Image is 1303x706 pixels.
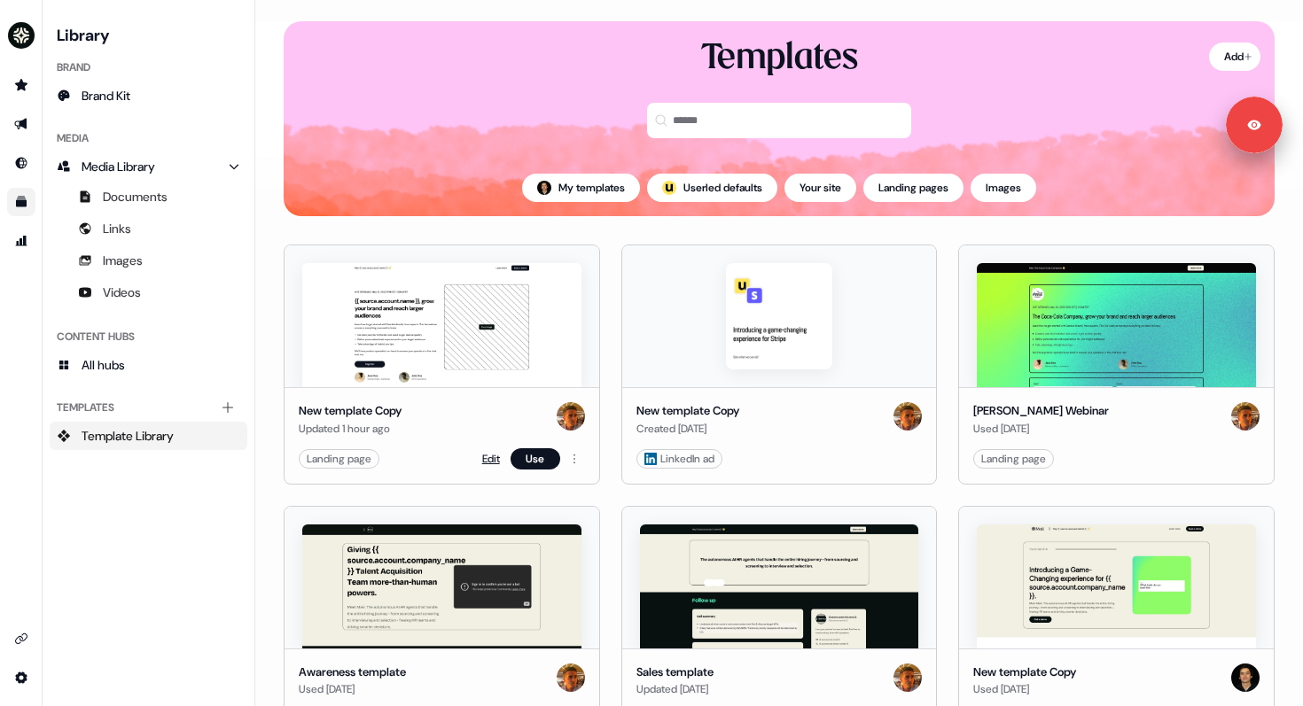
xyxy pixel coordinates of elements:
[299,402,402,420] div: New template Copy
[636,420,739,438] div: Created [DATE]
[50,81,247,110] a: Brand Kit
[50,278,247,306] a: Videos
[7,227,35,255] a: Go to attribution
[7,625,35,653] a: Go to integrations
[50,53,247,81] div: Brand
[50,422,247,450] a: Template Library
[971,174,1036,202] button: Images
[82,158,155,175] span: Media Library
[299,420,402,438] div: Updated 1 hour ago
[701,35,858,81] div: Templates
[1209,43,1260,71] button: Add
[621,244,938,485] button: New template CopyNew template CopyCreated [DATE]Vincent LinkedIn ad
[522,174,640,202] button: My templates
[863,174,964,202] button: Landing pages
[662,181,676,195] img: userled logo
[82,427,174,445] span: Template Library
[726,263,832,369] img: New template Copy
[302,263,581,387] img: New template Copy
[647,174,777,202] button: userled logo;Userled defaults
[7,663,35,692] a: Go to integrations
[644,450,714,468] div: LinkedIn ad
[7,71,35,99] a: Go to prospects
[1231,402,1260,431] img: Vincent
[7,149,35,177] a: Go to Inbound
[973,402,1109,420] div: [PERSON_NAME] Webinar
[636,663,714,681] div: Sales template
[50,246,247,275] a: Images
[299,663,406,681] div: Awareness template
[1231,663,1260,692] img: Marc
[50,351,247,379] a: All hubs
[973,663,1076,681] div: New template Copy
[537,181,551,195] img: Marc
[640,524,919,648] img: Sales template
[784,174,856,202] button: Your site
[50,21,247,46] h3: Library
[284,244,600,485] button: New template CopyNew template CopyUpdated 1 hour agoVincentLanding pageEditUse
[50,322,247,351] div: Content Hubs
[7,110,35,138] a: Go to outbound experience
[50,152,247,181] a: Media Library
[103,283,141,301] span: Videos
[103,220,131,237] span: Links
[973,420,1109,438] div: Used [DATE]
[973,680,1076,698] div: Used [DATE]
[302,524,581,648] img: Awareness template
[977,263,1256,387] img: Maki Webinar
[511,448,560,469] button: Use
[7,188,35,216] a: Go to templates
[636,680,714,698] div: Updated [DATE]
[893,402,922,431] img: Vincent
[893,663,922,692] img: Vincent
[299,680,406,698] div: Used [DATE]
[50,393,247,422] div: Templates
[82,356,125,374] span: All hubs
[482,450,500,468] a: Edit
[662,181,676,195] div: ;
[981,450,1046,468] div: Landing page
[557,402,585,431] img: Vincent
[958,244,1275,485] button: Maki Webinar[PERSON_NAME] WebinarUsed [DATE]VincentLanding page
[103,188,168,206] span: Documents
[50,214,247,243] a: Links
[82,87,130,105] span: Brand Kit
[307,450,371,468] div: Landing page
[557,663,585,692] img: Vincent
[50,124,247,152] div: Media
[636,402,739,420] div: New template Copy
[103,252,143,269] span: Images
[50,182,247,211] a: Documents
[977,524,1256,648] img: New template Copy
